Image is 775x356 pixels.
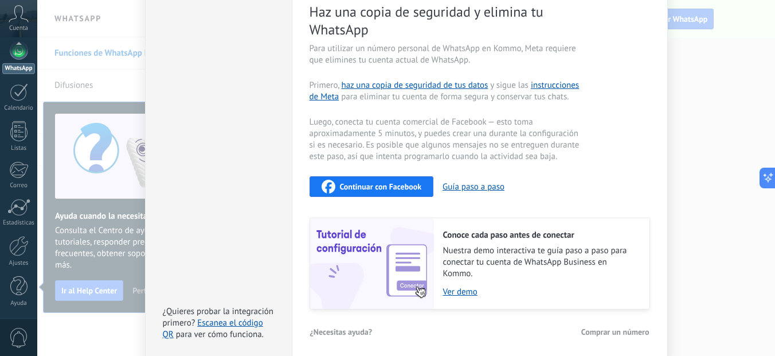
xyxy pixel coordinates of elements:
span: Para utilizar un número personal de WhatsApp en Kommo, Meta requiere que elimines tu cuenta actua... [310,43,582,66]
a: haz una copia de seguridad de tus datos [341,80,488,91]
button: Guía paso a paso [443,181,504,192]
button: Comprar un número [581,323,650,340]
a: instrucciones de Meta [310,80,580,102]
span: Continuar con Facebook [340,183,422,191]
span: para ver cómo funciona. [176,329,264,340]
span: Primero, y sigue las para eliminar tu cuenta de forma segura y conservar tus chats. [310,80,582,103]
span: Cuenta [9,25,28,32]
span: Nuestra demo interactiva te guía paso a paso para conectar tu cuenta de WhatsApp Business en Kommo. [443,245,638,280]
div: Correo [2,182,36,189]
div: Estadísticas [2,219,36,227]
span: Comprar un número [581,328,649,336]
div: Ajustes [2,260,36,267]
a: Ver demo [443,287,638,297]
span: ¿Quieres probar la integración primero? [163,306,274,328]
div: WhatsApp [2,63,35,74]
button: ¿Necesitas ayuda? [310,323,373,340]
a: Escanea el código QR [163,318,263,340]
span: Haz una copia de seguridad y elimina tu WhatsApp [310,3,582,38]
button: Continuar con Facebook [310,176,434,197]
h2: Conoce cada paso antes de conectar [443,230,638,241]
div: Calendario [2,105,36,112]
div: Ayuda [2,300,36,307]
div: Listas [2,145,36,152]
span: Luego, conecta tu cuenta comercial de Facebook — esto toma aproximadamente 5 minutos, y puedes cr... [310,117,582,162]
span: ¿Necesitas ayuda? [310,328,373,336]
